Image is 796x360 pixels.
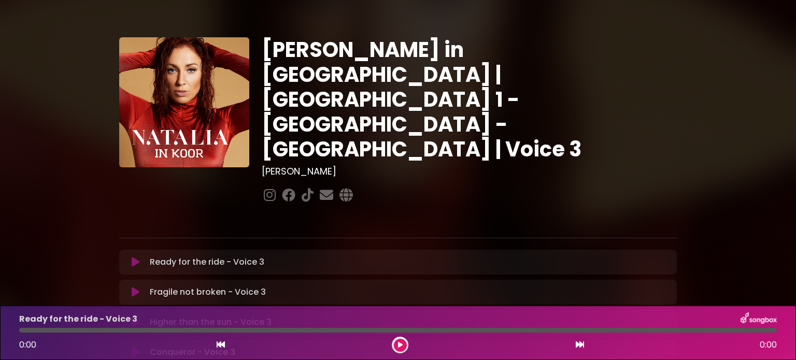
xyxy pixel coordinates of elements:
h3: [PERSON_NAME] [262,166,677,177]
p: Ready for the ride - Voice 3 [150,256,264,268]
span: 0:00 [19,339,36,351]
p: Ready for the ride - Voice 3 [19,313,137,325]
p: Fragile not broken - Voice 3 [150,286,266,298]
span: 0:00 [760,339,777,351]
img: songbox-logo-white.png [741,312,777,326]
img: YTVS25JmS9CLUqXqkEhs [119,37,249,167]
h1: [PERSON_NAME] in [GEOGRAPHIC_DATA] | [GEOGRAPHIC_DATA] 1 - [GEOGRAPHIC_DATA] - [GEOGRAPHIC_DATA] ... [262,37,677,162]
